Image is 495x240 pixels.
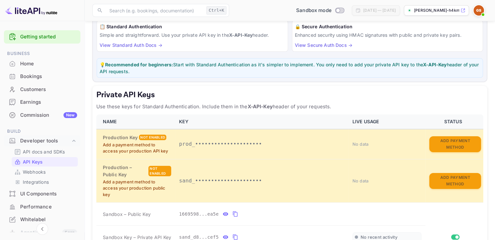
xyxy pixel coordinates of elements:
[14,168,75,175] a: Webhooks
[4,213,80,225] a: Whitelabel
[105,62,173,67] strong: Recommended for beginners:
[429,173,481,189] button: Add Payment Method
[179,140,345,148] p: prod_•••••••••••••••••••••
[352,178,369,183] span: No data
[423,62,447,67] strong: X-API-Key
[63,112,77,118] div: New
[148,166,171,176] div: Not enabled
[14,179,75,185] a: Integrations
[4,188,80,200] a: UI Components
[349,114,425,129] th: LIVE USAGE
[20,203,77,211] div: Performance
[429,136,481,152] button: Add Payment Method
[20,86,77,93] div: Customers
[363,7,396,13] div: [DATE] — [DATE]
[4,135,80,147] div: Developer tools
[4,109,80,121] a: CommissionNew
[100,61,480,75] p: 💡 Start with Standard Authentication as it's simpler to implement. You only need to add your priv...
[23,179,49,185] p: Integrations
[23,148,65,155] p: API docs and SDKs
[4,58,80,70] a: Home
[103,134,138,141] h6: Production Key
[23,168,46,175] p: Webhooks
[296,7,332,14] span: Sandbox mode
[4,128,80,135] span: Build
[425,114,483,129] th: STATUS
[295,32,480,38] p: Enhanced security using HMAC signatures with public and private key pairs.
[294,7,347,14] div: Switch to Production mode
[4,30,80,44] div: Getting started
[474,5,484,16] img: Gurpreet singh
[96,114,175,129] th: NAME
[14,158,75,165] a: API Keys
[12,167,78,177] div: Webhooks
[352,141,369,147] span: No data
[4,201,80,213] a: Performance
[20,60,77,68] div: Home
[12,147,78,156] div: API docs and SDKs
[179,177,345,185] p: sand_•••••••••••••••••••••
[12,157,78,167] div: API Keys
[103,234,171,240] span: Sandbox Key – Private API Key
[4,83,80,95] a: Customers
[179,211,219,218] span: 1669598...ea5e
[96,90,483,100] h5: Private API Keys
[4,201,80,213] div: Performance
[20,216,77,223] div: Whitelabel
[20,73,77,80] div: Bookings
[4,188,80,200] div: UI Components
[429,141,481,146] a: Add Payment Method
[20,190,77,198] div: UI Components
[139,135,166,140] div: Not enabled
[103,179,171,198] p: Add a payment method to access your production public key
[4,96,80,108] a: Earnings
[429,178,481,183] a: Add Payment Method
[96,103,483,111] p: Use these keys for Standard Authentication. Include them in the header of your requests.
[103,164,147,178] h6: Production – Public Key
[100,32,285,38] p: Simple and straightforward. Use your private API key in the header.
[12,177,78,187] div: Integrations
[206,6,227,15] div: Ctrl+K
[20,99,77,106] div: Earnings
[4,70,80,82] a: Bookings
[105,4,204,17] input: Search (e.g. bookings, documentation)
[247,103,272,110] strong: X-API-Key
[4,50,80,57] span: Business
[4,83,80,96] div: Customers
[100,42,162,48] a: View Standard Auth Docs →
[295,42,352,48] a: View Secure Auth Docs →
[36,223,48,235] button: Collapse navigation
[175,114,349,129] th: KEY
[103,142,171,154] p: Add a payment method to access your production API key
[20,137,71,145] div: Developer tools
[361,234,397,240] span: No recent activity
[414,7,459,13] p: [PERSON_NAME]-h4kmi.n...
[5,5,57,16] img: LiteAPI logo
[14,148,75,155] a: API docs and SDKs
[23,158,43,165] p: API Keys
[20,33,77,41] a: Getting started
[4,70,80,83] div: Bookings
[4,109,80,122] div: CommissionNew
[229,32,253,38] strong: X-API-Key
[295,23,480,30] h6: 🔒 Secure Authentication
[4,96,80,109] div: Earnings
[100,23,285,30] h6: 📋 Standard Authentication
[103,211,151,218] span: Sandbox – Public Key
[20,112,77,119] div: Commission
